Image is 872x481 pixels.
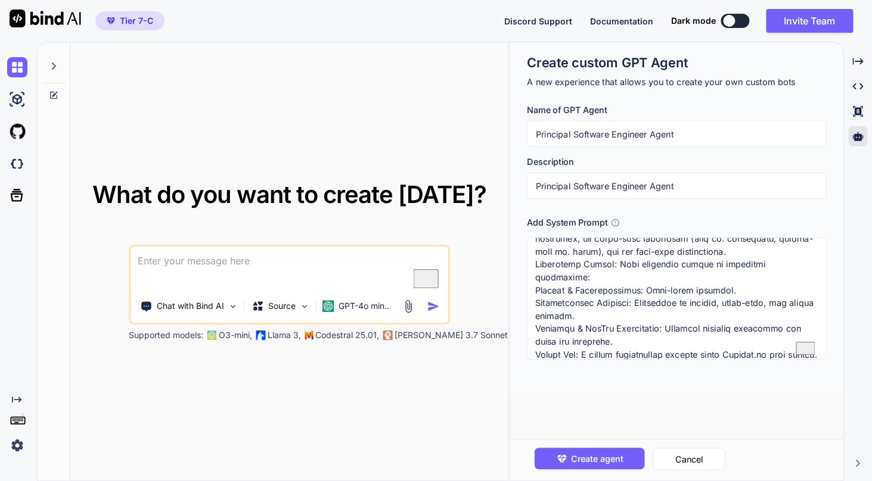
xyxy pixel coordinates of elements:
p: Llama 3, [268,329,301,341]
input: Name [527,121,827,147]
img: chat [7,57,27,77]
p: O3-mini, [219,329,252,341]
button: Documentation [590,15,653,27]
h3: Name of GPT Agent [527,104,827,117]
textarea: To enrich screen reader interactions, please activate Accessibility in Grammarly extension settings [131,246,448,291]
img: Mistral-AI [305,331,313,339]
button: Discord Support [504,15,572,27]
button: Cancel [653,448,725,470]
img: claude [383,330,392,340]
button: Invite Team [766,9,853,33]
img: Llama2 [256,330,265,340]
span: Tier 7-C [120,15,153,27]
span: What do you want to create [DATE]? [92,180,486,209]
p: Chat with Bind AI [157,300,224,312]
p: GPT-4o min.. [339,300,389,312]
span: Documentation [590,16,653,26]
img: GPT-4o mini [322,300,334,312]
textarea: To enrich screen reader interactions, please activate Accessibility in Grammarly extension settings [527,238,827,360]
img: GPT-4 [207,330,216,340]
p: A new experience that allows you to create your own custom bots [527,76,827,89]
span: Discord Support [504,16,572,26]
img: premium [107,17,115,24]
p: Codestral 25.01, [315,329,379,341]
img: Bind AI [10,10,81,27]
button: premiumTier 7-C [95,11,165,30]
p: Source [268,300,296,312]
img: settings [7,435,27,455]
img: githubLight [7,121,27,142]
h3: Add System Prompt [527,216,607,229]
input: GPT which writes a blog post [527,173,827,199]
p: [PERSON_NAME] 3.7 Sonnet, [395,329,510,341]
img: Pick Tools [228,301,238,311]
img: ai-studio [7,89,27,110]
button: Create agent [535,448,645,469]
h3: Description [527,155,827,168]
img: attachment [402,299,415,313]
img: Pick Models [299,301,309,311]
span: Create agent [571,452,623,465]
span: Dark mode [671,15,716,27]
h1: Create custom GPT Agent [527,54,827,71]
p: Supported models: [129,329,203,341]
img: darkCloudIdeIcon [7,154,27,174]
img: icon [427,300,440,313]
